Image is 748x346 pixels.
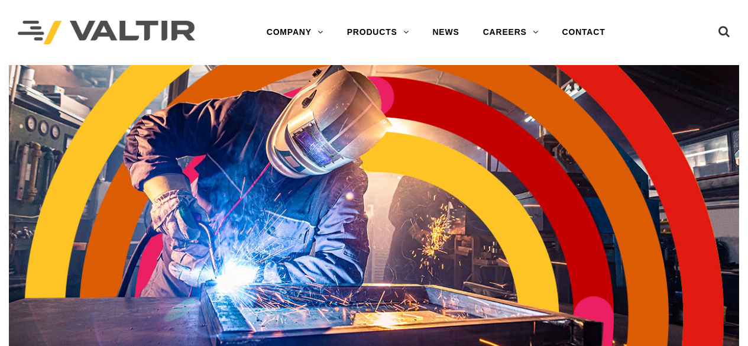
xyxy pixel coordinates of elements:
a: COMPANY [255,21,335,44]
a: CONTACT [551,21,617,44]
a: NEWS [420,21,471,44]
a: PRODUCTS [335,21,421,44]
a: CAREERS [471,21,551,44]
img: Valtir [18,21,195,45]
